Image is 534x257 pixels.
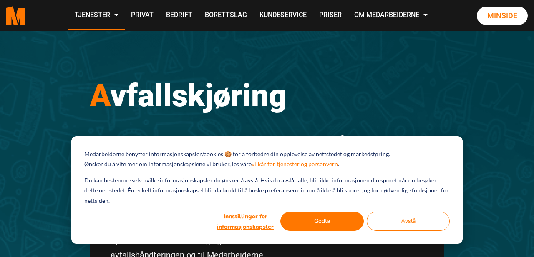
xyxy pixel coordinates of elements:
a: Priser [313,1,348,30]
a: Bedrift [160,1,199,30]
button: Avslå [367,212,450,231]
p: Medarbeiderne benytter informasjonskapsler/cookies 🍪 for å forbedre din opplevelse av nettstedet ... [84,149,390,160]
a: vilkår for tjenester og personvern [252,159,338,170]
div: Cookie banner [71,136,463,244]
h1: vfallskjøring [90,77,444,114]
button: Innstillinger for informasjonskapsler [213,212,277,231]
a: Tjenester [68,1,125,30]
h2: Medarbeiderne tilbyr avfallshåndtering og avfallskjøring for private husholdninger i [GEOGRAPHIC_... [90,133,444,200]
p: Ønsker du å vite mer om informasjonskapslene vi bruker, les våre . [84,159,339,170]
p: Du kan bestemme selv hvilke informasjonskapsler du ønsker å avslå. Hvis du avslår alle, blir ikke... [84,175,450,206]
a: Minside [477,7,528,25]
a: Borettslag [199,1,253,30]
a: Privat [125,1,160,30]
a: Kundeservice [253,1,313,30]
a: Om Medarbeiderne [348,1,434,30]
button: Godta [280,212,364,231]
span: A [90,77,110,114]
